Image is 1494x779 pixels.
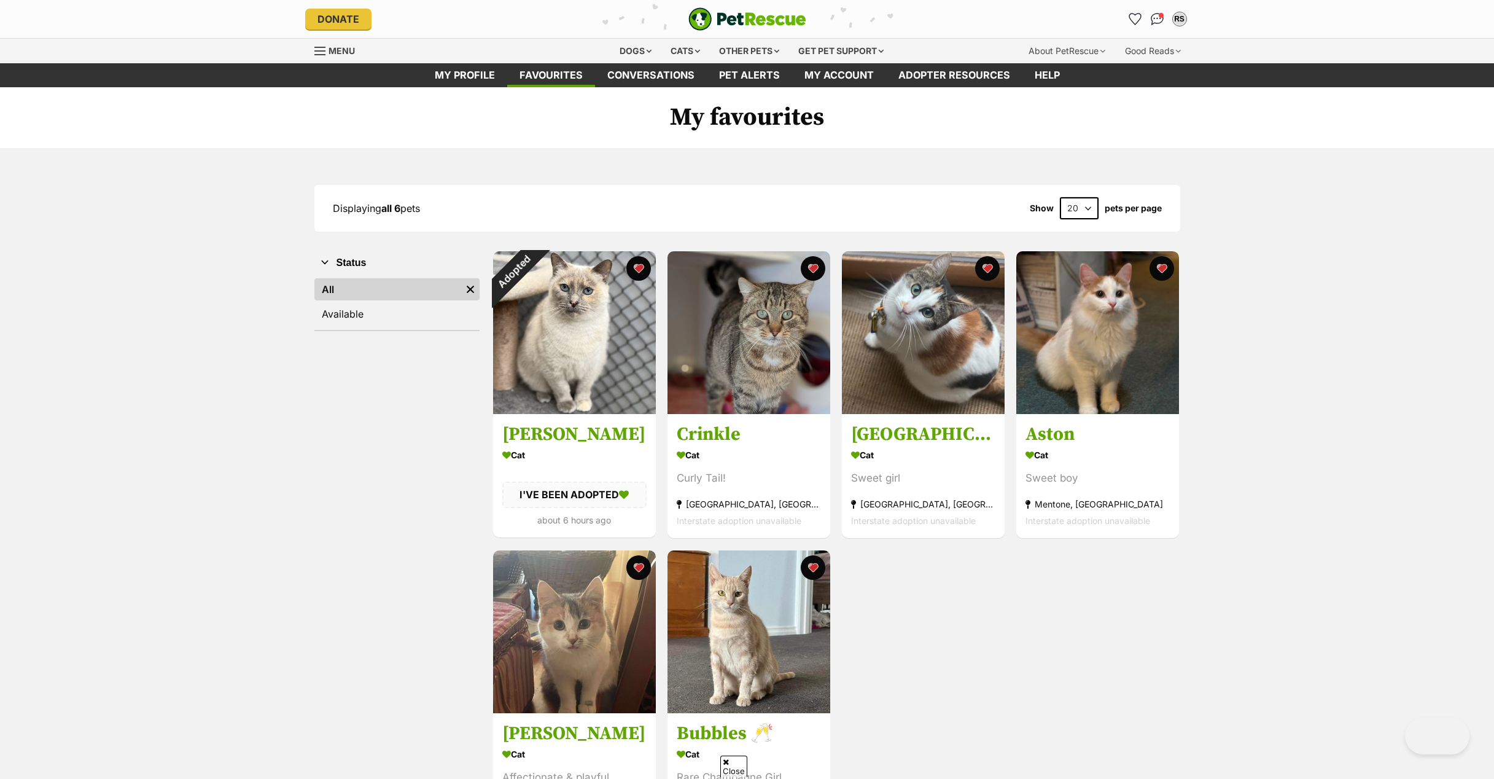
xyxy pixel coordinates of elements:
[502,423,647,447] h3: [PERSON_NAME]
[333,202,420,214] span: Displaying pets
[626,555,651,580] button: favourite
[677,516,801,527] span: Interstate adoption unavailable
[1030,203,1054,213] span: Show
[626,256,651,281] button: favourite
[886,63,1022,87] a: Adopter resources
[801,256,825,281] button: favourite
[1105,203,1162,213] label: pets per page
[677,745,821,763] div: Cat
[667,550,830,713] img: Bubbles 🥂
[1016,251,1179,414] img: Aston
[1025,447,1170,464] div: Cat
[662,39,709,63] div: Cats
[507,63,595,87] a: Favourites
[314,39,364,61] a: Menu
[677,471,821,487] div: Curly Tail!
[493,251,656,414] img: Cleo
[710,39,788,63] div: Other pets
[667,251,830,414] img: Crinkle
[1405,718,1469,754] iframe: Help Scout Beacon - Open
[305,9,372,29] a: Donate
[707,63,792,87] a: Pet alerts
[790,39,892,63] div: Get pet support
[792,63,886,87] a: My account
[502,745,647,763] div: Cat
[493,550,656,713] img: Peachey
[1126,9,1189,29] ul: Account quick links
[502,722,647,745] h3: [PERSON_NAME]
[493,404,656,417] a: Adopted
[1025,423,1170,447] h3: Aston
[422,63,507,87] a: My profile
[851,516,976,527] span: Interstate adoption unavailable
[314,255,480,271] button: Status
[851,471,995,487] div: Sweet girl
[1173,13,1186,25] div: RS
[381,202,400,214] strong: all 6
[1016,414,1179,539] a: Aston Cat Sweet boy Mentone, [GEOGRAPHIC_DATA] Interstate adoption unavailable favourite
[1025,496,1170,513] div: Mentone, [GEOGRAPHIC_DATA]
[502,512,647,528] div: about 6 hours ago
[1025,516,1150,527] span: Interstate adoption unavailable
[1151,13,1164,25] img: chat-41dd97257d64d25036548639549fe6c8038ab92f7586957e7f3b1b290dea8141.svg
[720,756,747,777] span: Close
[1020,39,1114,63] div: About PetRescue
[1025,471,1170,487] div: Sweet boy
[851,423,995,447] h3: [GEOGRAPHIC_DATA]
[314,303,480,325] a: Available
[801,555,825,580] button: favourite
[502,482,647,508] div: I'VE BEEN ADOPTED
[688,7,806,31] a: PetRescue
[677,423,821,447] h3: Crinkle
[461,278,480,300] a: Remove filter
[1022,63,1072,87] a: Help
[1148,9,1167,29] a: Conversations
[477,235,550,308] div: Adopted
[851,496,995,513] div: [GEOGRAPHIC_DATA], [GEOGRAPHIC_DATA]
[1126,9,1145,29] a: Favourites
[493,414,656,538] a: [PERSON_NAME] Cat I'VE BEEN ADOPTED about 6 hours ago favourite
[975,256,1000,281] button: favourite
[595,63,707,87] a: conversations
[314,278,461,300] a: All
[1170,9,1189,29] button: My account
[842,251,1005,414] img: Paris
[677,447,821,464] div: Cat
[1150,256,1174,281] button: favourite
[842,414,1005,539] a: [GEOGRAPHIC_DATA] Cat Sweet girl [GEOGRAPHIC_DATA], [GEOGRAPHIC_DATA] Interstate adoption unavail...
[329,45,355,56] span: Menu
[1116,39,1189,63] div: Good Reads
[688,7,806,31] img: logo-e224e6f780fb5917bec1dbf3a21bbac754714ae5b6737aabdf751b685950b380.svg
[677,722,821,745] h3: Bubbles 🥂
[314,276,480,330] div: Status
[611,39,660,63] div: Dogs
[677,496,821,513] div: [GEOGRAPHIC_DATA], [GEOGRAPHIC_DATA]
[502,447,647,464] div: Cat
[667,414,830,539] a: Crinkle Cat Curly Tail! [GEOGRAPHIC_DATA], [GEOGRAPHIC_DATA] Interstate adoption unavailable favo...
[851,447,995,464] div: Cat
